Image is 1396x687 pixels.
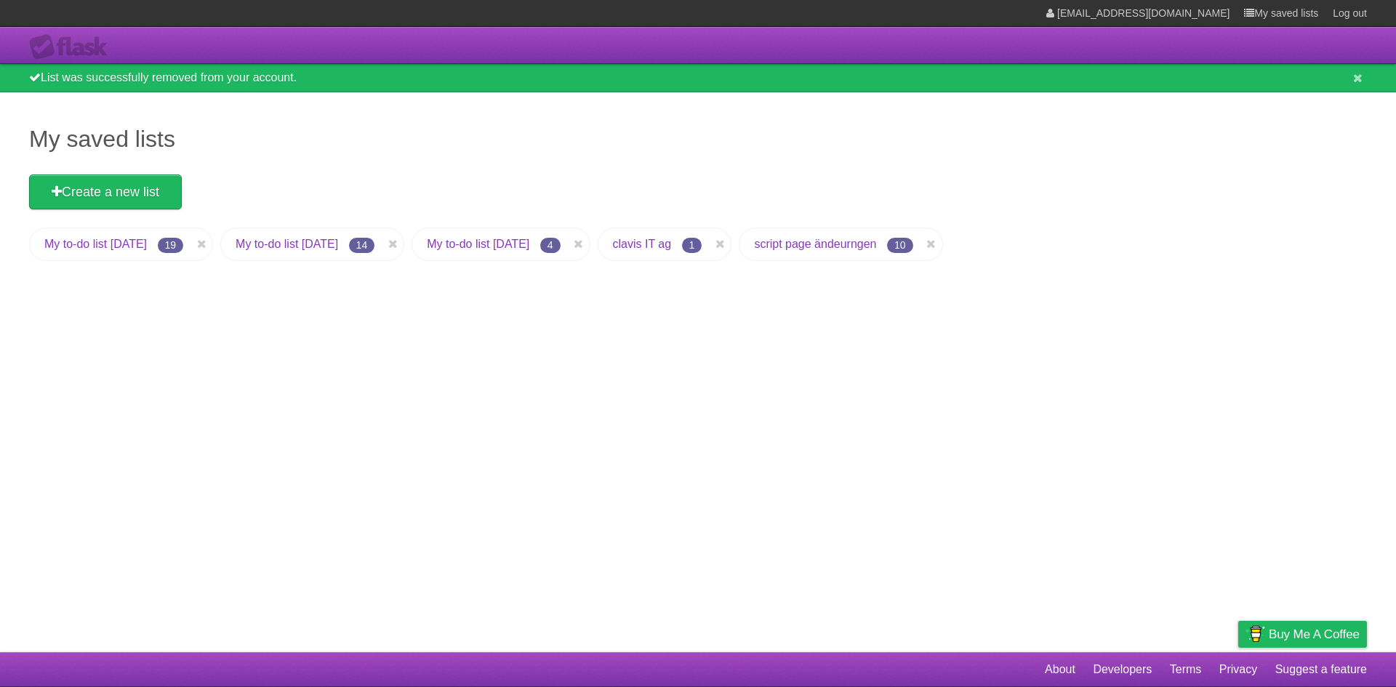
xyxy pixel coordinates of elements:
[349,238,375,253] span: 14
[1045,656,1075,683] a: About
[1275,656,1367,683] a: Suggest a feature
[754,238,876,250] a: script page ändeurngen
[236,238,338,250] a: My to-do list [DATE]
[613,238,672,250] a: clavis IT ag
[1170,656,1202,683] a: Terms
[540,238,561,253] span: 4
[682,238,702,253] span: 1
[1219,656,1257,683] a: Privacy
[29,34,116,60] div: Flask
[29,174,182,209] a: Create a new list
[1093,656,1152,683] a: Developers
[887,238,913,253] span: 10
[1238,621,1367,648] a: Buy me a coffee
[44,238,147,250] a: My to-do list [DATE]
[1245,622,1265,646] img: Buy me a coffee
[427,238,529,250] a: My to-do list [DATE]
[1269,622,1360,647] span: Buy me a coffee
[29,121,1367,156] h1: My saved lists
[158,238,184,253] span: 19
